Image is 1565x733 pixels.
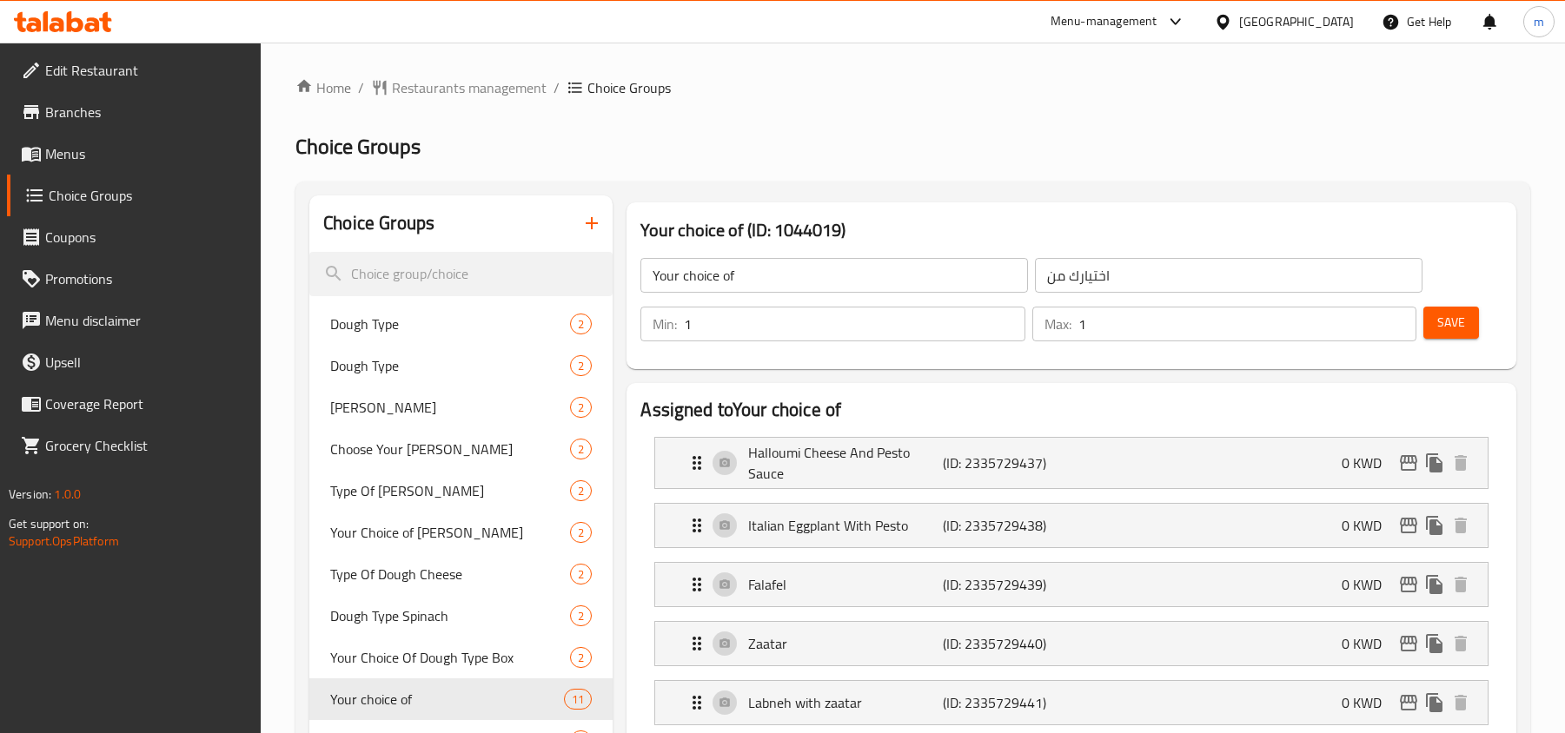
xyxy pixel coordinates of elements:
[570,480,592,501] div: Choices
[1051,11,1157,32] div: Menu-management
[570,522,592,543] div: Choices
[1342,452,1396,473] p: 0 KWD
[45,60,248,81] span: Edit Restaurant
[748,692,942,713] p: Labneh with zaatar
[309,345,613,386] div: Dough Type2
[323,210,434,236] h2: Choice Groups
[571,358,591,374] span: 2
[9,530,119,552] a: Support.OpsPlatform
[943,574,1072,595] p: (ID: 2335729439)
[1396,631,1422,657] button: edit
[9,483,51,505] span: Version:
[295,77,1530,98] nav: breadcrumb
[1239,12,1354,31] div: [GEOGRAPHIC_DATA]
[748,574,942,595] p: Falafel
[653,314,677,334] p: Min:
[1422,512,1448,538] button: duplicate
[1422,571,1448,598] button: duplicate
[330,439,570,459] span: Choose Your [PERSON_NAME]
[640,397,1502,423] h2: Assigned to Your choice of
[7,50,262,91] a: Edit Restaurant
[570,564,592,584] div: Choices
[49,185,248,206] span: Choice Groups
[1448,631,1474,657] button: delete
[309,386,613,428] div: [PERSON_NAME]2
[571,566,591,583] span: 2
[571,650,591,666] span: 2
[330,480,570,501] span: Type Of [PERSON_NAME]
[1342,633,1396,654] p: 0 KWD
[7,216,262,258] a: Coupons
[7,133,262,175] a: Menus
[330,314,570,334] span: Dough Type
[358,77,364,98] li: /
[748,515,942,536] p: Italian Eggplant With Pesto
[655,622,1488,665] div: Expand
[571,483,591,499] span: 2
[330,605,570,626] span: Dough Type Spinach
[1437,312,1465,333] span: Save
[1423,307,1479,339] button: Save
[7,175,262,216] a: Choice Groups
[1396,450,1422,476] button: edit
[1448,512,1474,538] button: delete
[330,355,570,376] span: Dough Type
[309,637,613,678] div: Your Choice Of Dough Type Box2
[571,441,591,458] span: 2
[571,400,591,416] span: 2
[1044,314,1071,334] p: Max:
[640,555,1502,614] li: Expand
[7,425,262,466] a: Grocery Checklist
[571,525,591,541] span: 2
[587,77,671,98] span: Choice Groups
[1396,690,1422,716] button: edit
[1448,450,1474,476] button: delete
[45,143,248,164] span: Menus
[570,605,592,626] div: Choices
[9,512,89,535] span: Get support on:
[45,268,248,289] span: Promotions
[45,393,248,414] span: Coverage Report
[655,681,1488,724] div: Expand
[295,77,351,98] a: Home
[45,352,248,373] span: Upsell
[1422,631,1448,657] button: duplicate
[571,316,591,333] span: 2
[330,564,570,584] span: Type Of Dough Cheese
[330,397,570,418] span: [PERSON_NAME]
[309,678,613,720] div: Your choice of11
[1422,690,1448,716] button: duplicate
[1448,690,1474,716] button: delete
[309,252,613,296] input: search
[1342,692,1396,713] p: 0 KWD
[1448,571,1474,598] button: delete
[54,483,81,505] span: 1.0.0
[330,522,570,543] span: Your Choice of [PERSON_NAME]
[295,127,421,166] span: Choice Groups
[570,647,592,668] div: Choices
[45,102,248,122] span: Branches
[309,428,613,470] div: Choose Your [PERSON_NAME]2
[570,439,592,459] div: Choices
[330,647,570,668] span: Your Choice Of Dough Type Box
[45,435,248,456] span: Grocery Checklist
[655,438,1488,488] div: Expand
[309,470,613,512] div: Type Of [PERSON_NAME]2
[1342,515,1396,536] p: 0 KWD
[571,608,591,624] span: 2
[640,673,1502,732] li: Expand
[45,310,248,331] span: Menu disclaimer
[943,452,1072,473] p: (ID: 2335729437)
[7,341,262,383] a: Upsell
[392,77,547,98] span: Restaurants management
[7,91,262,133] a: Branches
[1422,450,1448,476] button: duplicate
[565,691,591,708] span: 11
[309,512,613,553] div: Your Choice of [PERSON_NAME]2
[570,355,592,376] div: Choices
[45,227,248,248] span: Coupons
[371,77,547,98] a: Restaurants management
[7,383,262,425] a: Coverage Report
[309,553,613,595] div: Type Of Dough Cheese2
[943,633,1072,654] p: (ID: 2335729440)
